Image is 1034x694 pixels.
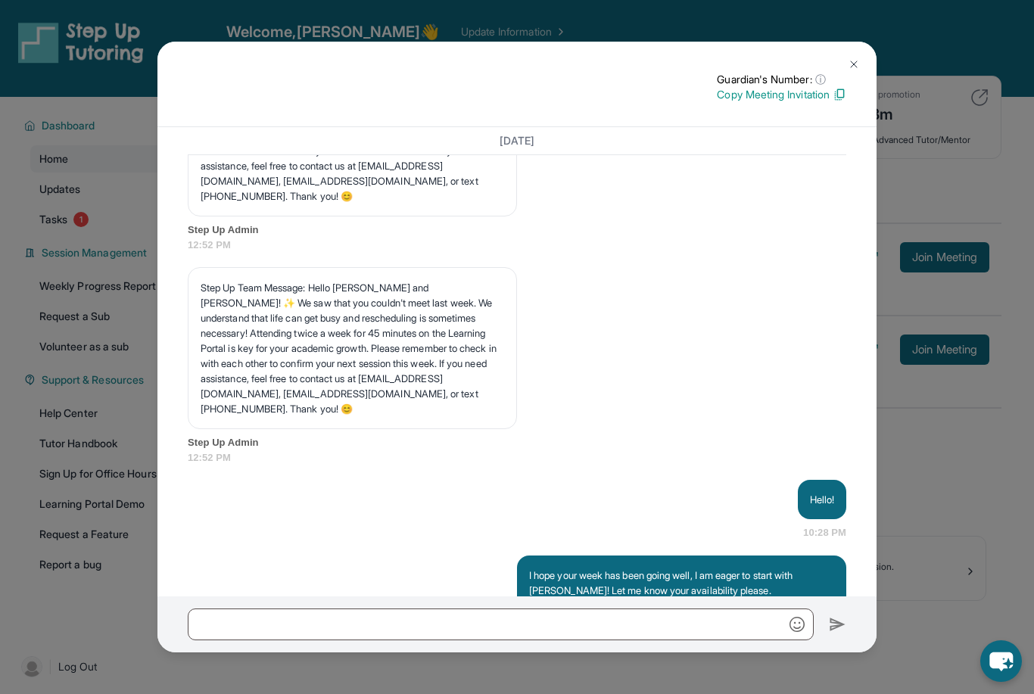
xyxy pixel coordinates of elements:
[803,525,846,540] span: 10:28 PM
[829,615,846,633] img: Send icon
[810,492,834,507] p: Hello!
[790,617,805,632] img: Emoji
[815,72,826,87] span: ⓘ
[188,238,846,253] span: 12:52 PM
[717,72,846,87] p: Guardian's Number:
[188,133,846,148] h3: [DATE]
[848,58,860,70] img: Close Icon
[201,280,504,416] p: Step Up Team Message: Hello [PERSON_NAME] and [PERSON_NAME]! ✨ We saw that you couldn't meet last...
[980,640,1022,682] button: chat-button
[717,87,846,102] p: Copy Meeting Invitation
[188,435,846,450] span: Step Up Admin
[529,568,834,598] p: I hope your week has been going well, I am eager to start with [PERSON_NAME]! Let me know your av...
[188,450,846,465] span: 12:52 PM
[833,88,846,101] img: Copy Icon
[188,223,846,238] span: Step Up Admin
